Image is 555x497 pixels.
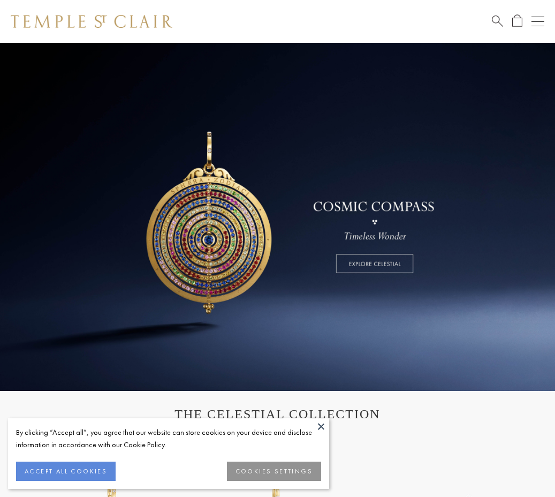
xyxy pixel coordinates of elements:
a: Open Shopping Bag [512,14,522,28]
button: COOKIES SETTINGS [227,462,321,481]
a: Search [492,14,503,28]
iframe: Gorgias live chat messenger [501,447,544,486]
h1: THE CELESTIAL COLLECTION [27,407,528,421]
button: Open navigation [531,15,544,28]
button: ACCEPT ALL COOKIES [16,462,116,481]
div: By clicking “Accept all”, you agree that our website can store cookies on your device and disclos... [16,426,321,451]
img: Temple St. Clair [11,15,172,28]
